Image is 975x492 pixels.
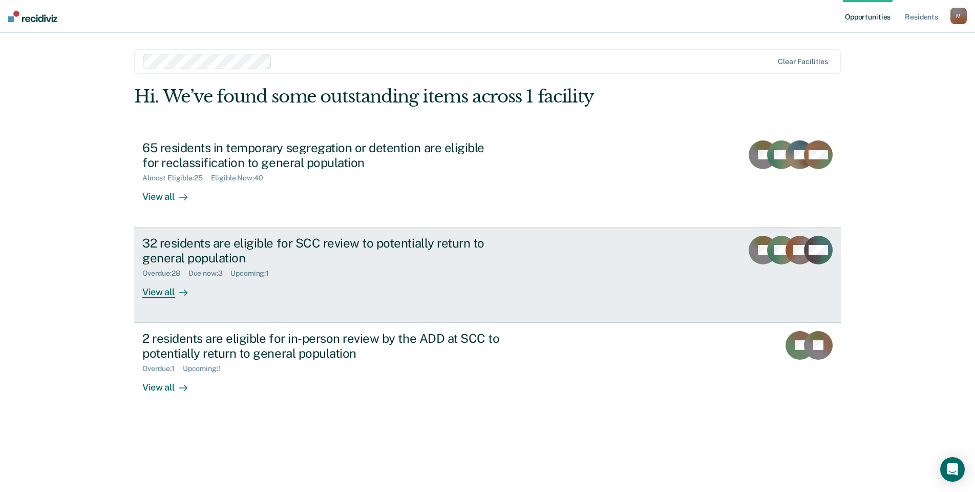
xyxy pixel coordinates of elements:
[940,457,965,482] div: Open Intercom Messenger
[142,174,211,182] div: Almost Eligible : 25
[142,364,183,373] div: Overdue : 1
[142,269,188,278] div: Overdue : 28
[950,8,967,24] button: M
[142,373,200,393] div: View all
[142,182,200,202] div: View all
[142,236,502,265] div: 32 residents are eligible for SCC review to potentially return to general population
[134,132,841,228] a: 65 residents in temporary segregation or detention are eligible for reclassification to general p...
[142,140,502,170] div: 65 residents in temporary segregation or detention are eligible for reclassification to general p...
[230,269,277,278] div: Upcoming : 1
[142,278,200,298] div: View all
[188,269,231,278] div: Due now : 3
[778,57,828,66] div: Clear facilities
[142,331,502,361] div: 2 residents are eligible for in-person review by the ADD at SCC to potentially return to general ...
[211,174,271,182] div: Eligible Now : 40
[183,364,229,373] div: Upcoming : 1
[134,323,841,418] a: 2 residents are eligible for in-person review by the ADD at SCC to potentially return to general ...
[134,228,841,323] a: 32 residents are eligible for SCC review to potentially return to general populationOverdue:28Due...
[8,11,57,22] img: Recidiviz
[134,86,700,107] div: Hi. We’ve found some outstanding items across 1 facility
